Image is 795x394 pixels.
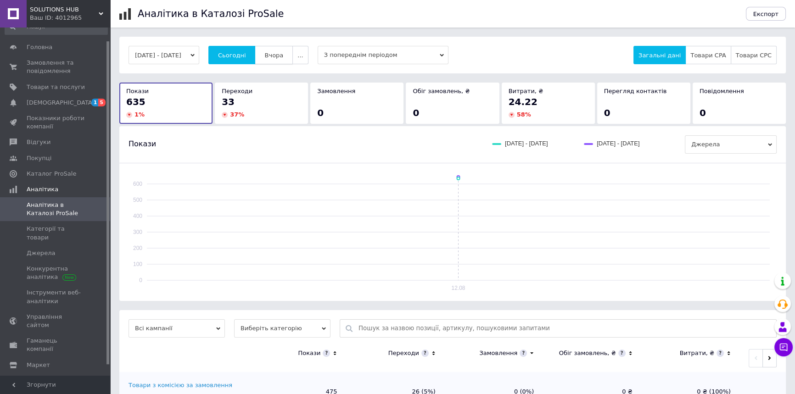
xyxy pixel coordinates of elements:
span: SOLUTIONS HUB [30,6,99,14]
button: Сьогодні [208,46,256,64]
button: Експорт [746,7,786,21]
span: Джерела [27,249,55,257]
span: 635 [126,96,146,107]
span: Аналітика в Каталозі ProSale [27,201,85,217]
button: ... [292,46,308,64]
div: Товари з комісією за замовлення [129,381,232,389]
span: Конкурентна аналітика [27,265,85,281]
div: Замовлення [479,349,517,357]
span: 5 [98,99,106,106]
div: Ваш ID: 4012965 [30,14,110,22]
span: Інструменти веб-аналітики [27,289,85,305]
span: Аналітика [27,185,58,194]
span: Джерела [685,135,777,154]
span: 24.22 [509,96,537,107]
span: 0 [413,107,419,118]
span: Категорії та товари [27,225,85,241]
span: Всі кампанії [129,319,225,338]
span: Сьогодні [218,52,246,59]
text: 100 [133,261,142,267]
text: 0 [139,277,142,283]
span: 0 [604,107,610,118]
span: Головна [27,43,52,51]
span: Гаманець компанії [27,337,85,353]
span: Товари CPC [736,52,772,59]
text: 12.08 [451,285,465,291]
span: З попереднім періодом [318,46,448,64]
span: Вчора [264,52,283,59]
div: Переходи [388,349,419,357]
span: Товари CPA [690,52,726,59]
span: 1 % [134,111,145,118]
input: Пошук за назвою позиції, артикулу, пошуковими запитами [358,320,772,337]
span: Управління сайтом [27,313,85,329]
div: Покази [298,349,320,357]
text: 400 [133,213,142,219]
text: 300 [133,229,142,235]
span: Замовлення та повідомлення [27,59,85,75]
button: Товари CPC [731,46,777,64]
span: 1 [91,99,99,106]
span: Витрати, ₴ [509,88,543,94]
span: 58 % [517,111,531,118]
span: 0 [700,107,706,118]
span: Перегляд контактів [604,88,667,94]
text: 500 [133,197,142,203]
button: Чат з покупцем [774,338,793,356]
button: [DATE] - [DATE] [129,46,199,64]
div: Обіг замовлень, ₴ [559,349,616,357]
span: 0 [317,107,324,118]
span: Маркет [27,361,50,369]
span: Покупці [27,154,51,162]
span: Покази [129,139,156,149]
span: Покази [126,88,149,94]
span: ... [297,52,303,59]
span: Показники роботи компанії [27,114,85,131]
span: Обіг замовлень, ₴ [413,88,470,94]
span: Повідомлення [700,88,744,94]
span: [DEMOGRAPHIC_DATA] [27,99,95,107]
div: Витрати, ₴ [679,349,714,357]
button: Вчора [255,46,293,64]
button: Загальні дані [633,46,686,64]
text: 200 [133,245,142,251]
span: 33 [222,96,235,107]
h1: Аналітика в Каталозі ProSale [138,8,284,19]
span: 37 % [230,111,244,118]
span: Товари та послуги [27,83,85,91]
span: Експорт [753,11,779,17]
span: Переходи [222,88,252,94]
span: Замовлення [317,88,355,94]
button: Товари CPA [685,46,731,64]
span: Каталог ProSale [27,170,76,178]
span: Загальні дані [638,52,681,59]
text: 600 [133,181,142,187]
span: Відгуки [27,138,50,146]
span: Виберіть категорію [234,319,330,338]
